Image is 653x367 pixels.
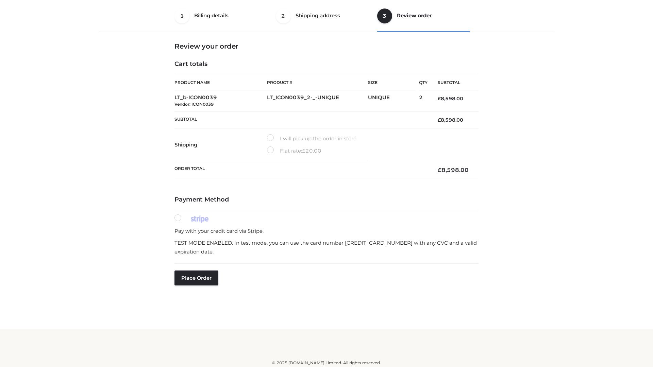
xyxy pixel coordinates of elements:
[267,90,368,112] td: LT_ICON0039_2-_-UNIQUE
[174,90,267,112] td: LT_b-ICON0039
[174,227,479,235] p: Pay with your credit card via Stripe.
[428,75,479,90] th: Subtotal
[438,167,469,173] bdi: 8,598.00
[368,75,416,90] th: Size
[174,102,214,107] small: Vendor: ICON0039
[368,90,419,112] td: UNIQUE
[267,146,321,155] label: Flat rate:
[438,167,441,173] span: £
[174,42,479,50] h3: Review your order
[267,75,368,90] th: Product #
[438,117,463,123] bdi: 8,598.00
[174,161,428,179] th: Order Total
[267,134,357,143] label: I will pick up the order in store.
[302,147,305,154] span: £
[174,270,218,285] button: Place order
[174,60,479,68] h4: Cart totals
[174,111,428,128] th: Subtotal
[419,90,428,112] td: 2
[174,128,267,161] th: Shipping
[438,117,441,123] span: £
[174,239,479,256] p: TEST MODE ENABLED. In test mode, you can use the card number [CREDIT_CARD_NUMBER] with any CVC an...
[174,75,267,90] th: Product Name
[419,75,428,90] th: Qty
[438,95,463,102] bdi: 8,598.00
[101,360,552,366] div: © 2025 [DOMAIN_NAME] Limited. All rights reserved.
[174,196,479,204] h4: Payment Method
[302,147,321,154] bdi: 20.00
[438,95,441,102] span: £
